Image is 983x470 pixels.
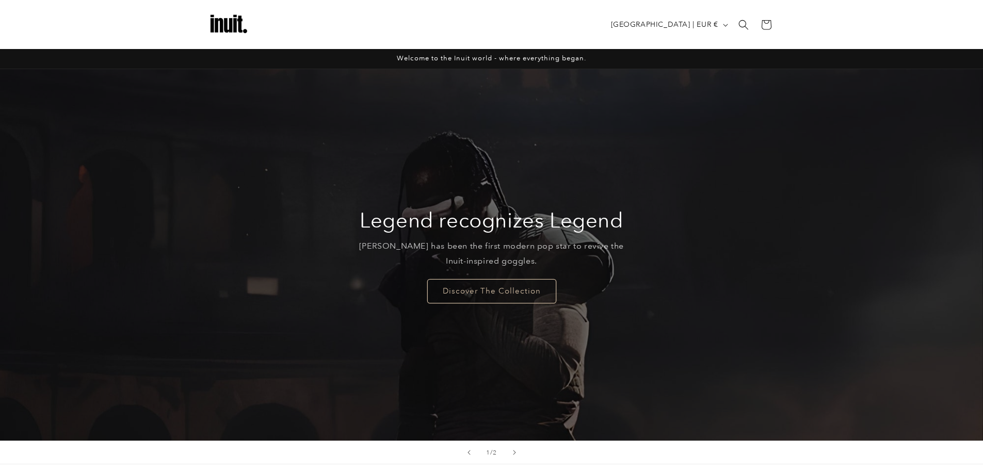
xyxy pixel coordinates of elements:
[605,15,732,35] button: [GEOGRAPHIC_DATA] | EUR €
[503,441,526,464] button: Next slide
[397,54,586,62] span: Welcome to the Inuit world - where everything began.
[732,13,755,36] summary: Search
[208,4,249,45] img: Inuit Logo
[208,49,776,69] div: Announcement
[351,239,632,269] p: [PERSON_NAME] has been the first modern pop star to revive the Inuit-inspired goggles.
[611,19,718,30] span: [GEOGRAPHIC_DATA] | EUR €
[493,447,497,458] span: 2
[458,441,480,464] button: Previous slide
[490,447,493,458] span: /
[427,279,556,303] a: Discover The Collection
[486,447,490,458] span: 1
[360,207,623,234] h2: Legend recognizes Legend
